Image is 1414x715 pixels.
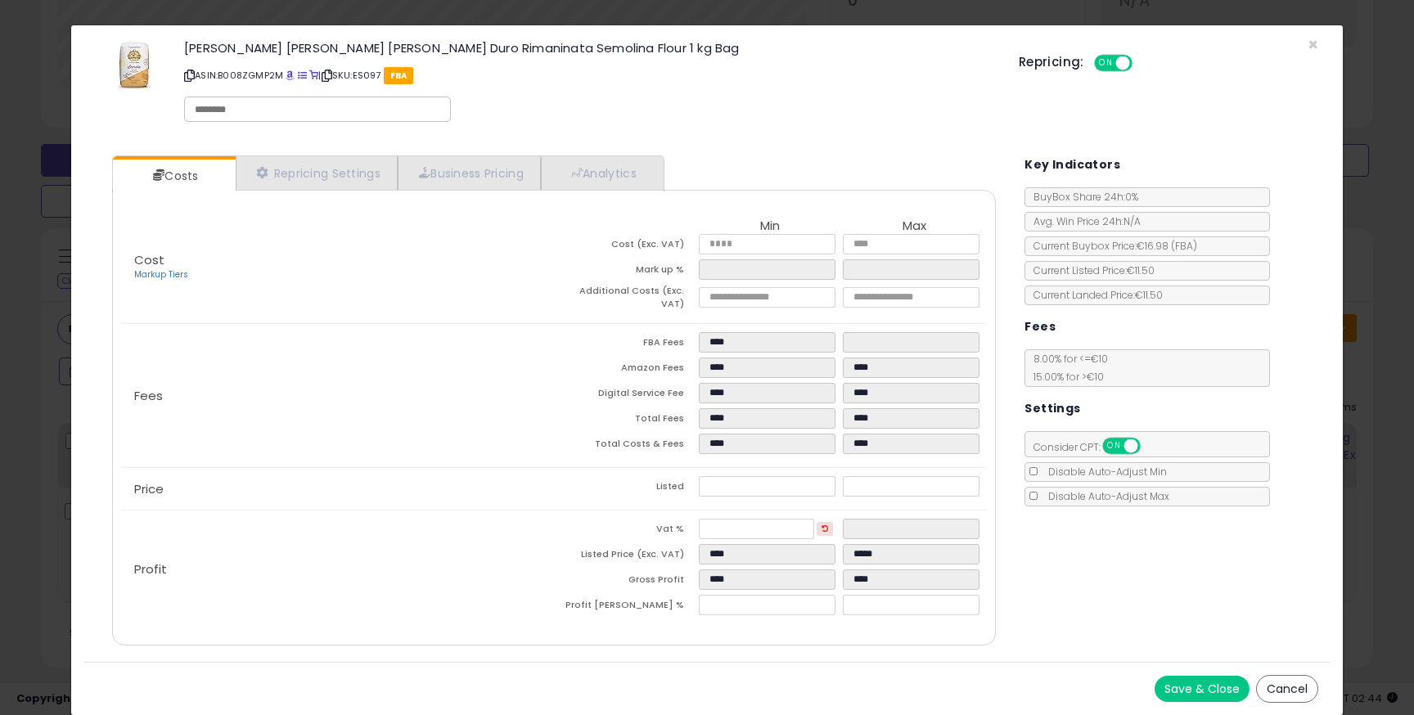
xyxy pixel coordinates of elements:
td: Cost (Exc. VAT) [554,234,698,259]
td: Mark up % [554,259,698,285]
a: Markup Tiers [134,268,188,281]
a: All offer listings [298,69,307,82]
td: Profit [PERSON_NAME] % [554,595,698,620]
h5: Settings [1024,398,1080,419]
span: Disable Auto-Adjust Max [1040,489,1169,503]
span: ON [1096,56,1116,70]
td: Listed [554,476,698,501]
span: 8.00 % for <= €10 [1025,352,1108,384]
span: €16.98 [1137,239,1197,253]
button: Save & Close [1155,676,1250,702]
a: BuyBox page [286,69,295,82]
img: 41TWT8lkEUL._SL60_.jpg [115,42,153,91]
span: ( FBA ) [1171,239,1197,253]
td: Digital Service Fee [554,383,698,408]
td: Vat % [554,519,698,544]
th: Min [699,219,843,234]
span: Current Listed Price: €11.50 [1025,263,1155,277]
a: Business Pricing [398,156,541,190]
button: Cancel [1256,675,1318,703]
a: Your listing only [309,69,318,82]
td: Amazon Fees [554,357,698,383]
td: Total Costs & Fees [554,434,698,459]
td: Listed Price (Exc. VAT) [554,544,698,569]
td: Gross Profit [554,569,698,595]
p: Profit [121,563,554,576]
td: Additional Costs (Exc. VAT) [554,285,698,315]
span: Avg. Win Price 24h: N/A [1025,214,1141,228]
span: ON [1104,439,1124,453]
p: Cost [121,254,554,281]
a: Costs [113,160,234,192]
h3: [PERSON_NAME] [PERSON_NAME] [PERSON_NAME] Duro Rimaninata Semolina Flour 1 kg Bag [184,42,994,54]
span: Current Landed Price: €11.50 [1025,288,1163,302]
span: Disable Auto-Adjust Min [1040,465,1167,479]
h5: Repricing: [1019,56,1084,69]
td: Total Fees [554,408,698,434]
p: Price [121,483,554,496]
span: FBA [384,67,414,84]
p: Fees [121,389,554,402]
th: Max [843,219,987,234]
h5: Fees [1024,317,1056,337]
span: Current Buybox Price: [1025,239,1197,253]
td: FBA Fees [554,332,698,357]
span: BuyBox Share 24h: 0% [1025,190,1138,204]
span: 15.00 % for > €10 [1025,370,1104,384]
a: Analytics [541,156,662,190]
a: Repricing Settings [236,156,398,190]
span: OFF [1138,439,1164,453]
span: OFF [1129,56,1155,70]
span: × [1308,33,1318,56]
p: ASIN: B008ZGMP2M | SKU: ES097 [184,62,994,88]
span: Consider CPT: [1025,440,1162,454]
h5: Key Indicators [1024,155,1120,175]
